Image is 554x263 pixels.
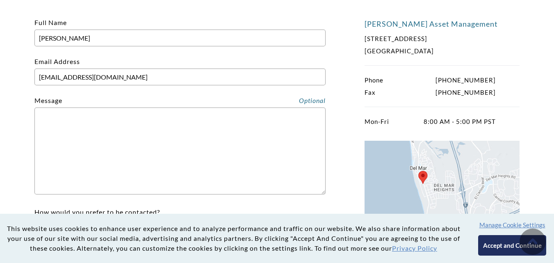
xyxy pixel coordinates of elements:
a: Privacy Policy [392,244,437,252]
p: 8:00 AM - 5:00 PM PST [365,115,496,128]
p: [PHONE_NUMBER] [365,86,496,98]
h4: [PERSON_NAME] Asset Management [365,19,520,28]
label: Full Name [34,18,326,42]
label: Message [34,96,62,104]
button: Manage Cookie Settings [479,221,545,229]
input: Email Address [34,69,326,85]
span: Phone [365,74,383,86]
p: This website uses cookies to enhance user experience and to analyze performance and traffic on ou... [7,224,461,253]
input: Full Name [34,30,326,46]
span: Fax [365,86,376,98]
p: [PHONE_NUMBER] [365,74,496,86]
img: Locate Weatherly on Google Maps. [365,141,520,240]
p: [STREET_ADDRESS] [GEOGRAPHIC_DATA] [365,32,496,57]
label: How would you prefer to be contacted? [34,208,160,226]
button: Accept and Continue [478,235,546,256]
label: Email Address [34,57,326,81]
